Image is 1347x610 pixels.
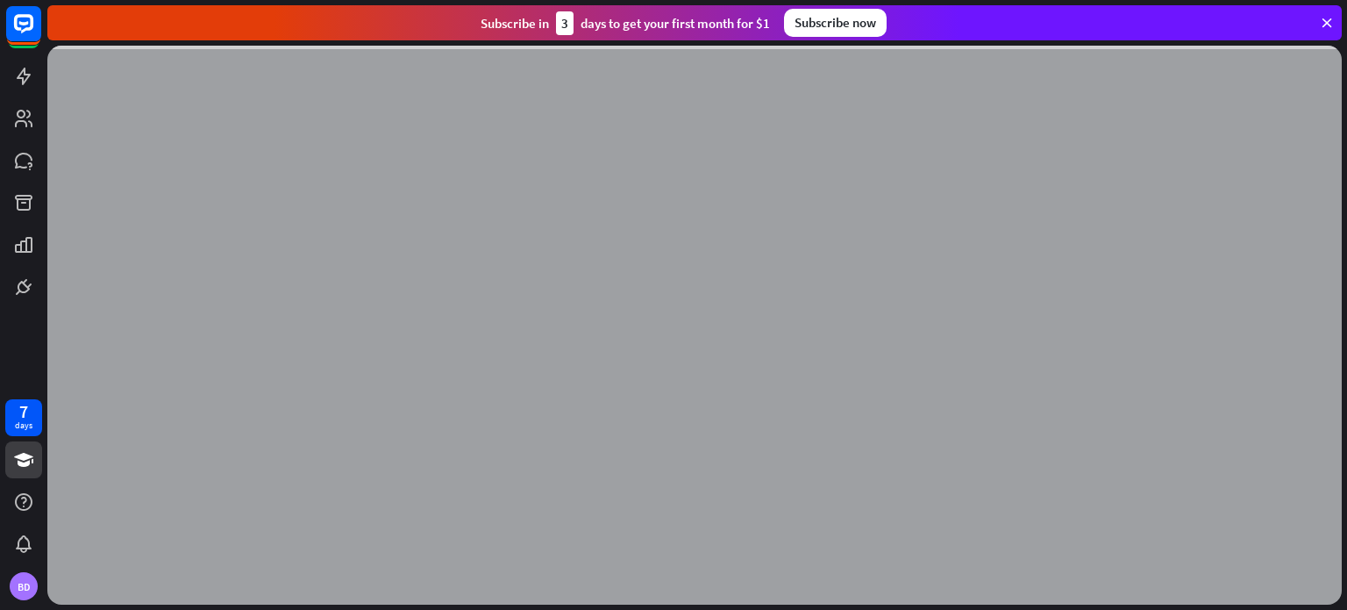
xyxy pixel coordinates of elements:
div: 7 [19,404,28,420]
div: days [15,420,32,432]
div: BD [10,572,38,600]
div: Subscribe now [784,9,887,37]
div: 3 [556,11,574,35]
a: 7 days [5,399,42,436]
div: Subscribe in days to get your first month for $1 [481,11,770,35]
